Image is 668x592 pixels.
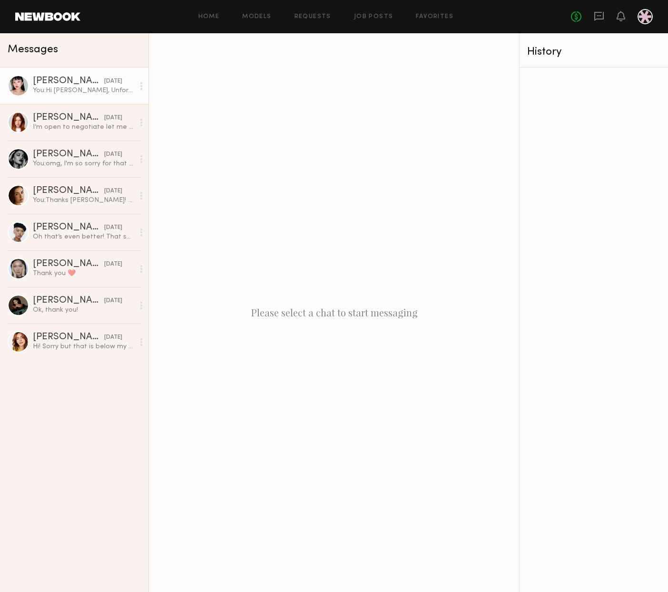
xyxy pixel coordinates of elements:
[33,223,104,232] div: [PERSON_NAME]
[295,14,331,20] a: Requests
[33,159,134,168] div: You: omg, I'm so sorry for that error, let me edit it :)
[354,14,393,20] a: Job Posts
[104,333,122,342] div: [DATE]
[416,14,453,20] a: Favorites
[104,187,122,196] div: [DATE]
[33,76,104,86] div: [PERSON_NAME]
[104,150,122,159] div: [DATE]
[33,123,134,132] div: I’m open to negotiate let me know :)
[104,114,122,123] div: [DATE]
[33,269,134,278] div: Thank you ❤️
[104,223,122,232] div: [DATE]
[104,77,122,86] div: [DATE]
[33,113,104,123] div: [PERSON_NAME]
[149,33,519,592] div: Please select a chat to start messaging
[33,259,104,269] div: [PERSON_NAME]
[33,150,104,159] div: [PERSON_NAME]
[33,296,104,306] div: [PERSON_NAME]
[33,186,104,196] div: [PERSON_NAME]
[33,342,134,351] div: Hi! Sorry but that is below my rate.
[104,260,122,269] div: [DATE]
[527,47,660,57] div: History
[33,86,134,95] div: You: Hi [PERSON_NAME], Unfortunately my team have already booked a local based LA talent. We woul...
[8,44,58,55] span: Messages
[242,14,271,20] a: Models
[104,296,122,306] div: [DATE]
[33,196,134,205] div: You: Thanks [PERSON_NAME]! We will definitely reach out for the next shoot :) We would love to wo...
[33,306,134,315] div: Ok, thank you!
[198,14,220,20] a: Home
[33,232,134,241] div: Oh that’s even better! That sounds great! [EMAIL_ADDRESS][DOMAIN_NAME] 7605534916 Sizes: 32-24-33...
[33,333,104,342] div: [PERSON_NAME]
